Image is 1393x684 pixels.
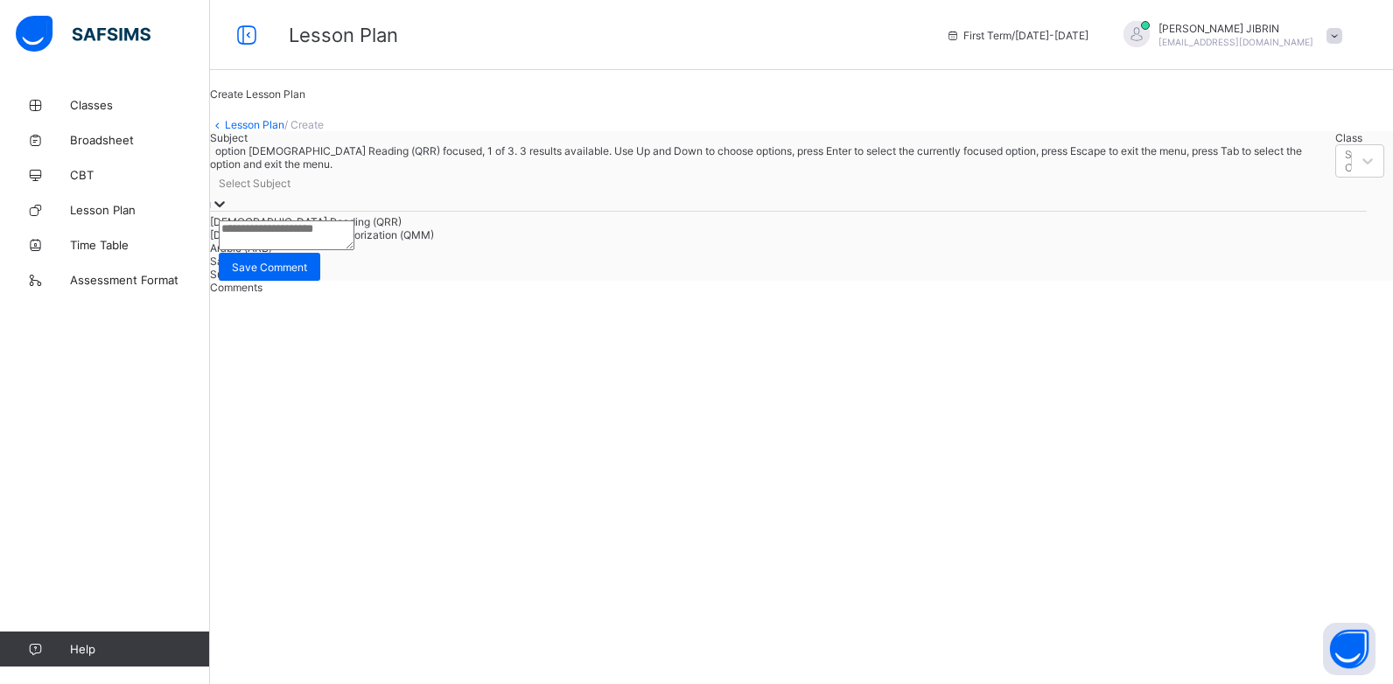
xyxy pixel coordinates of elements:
img: safsims [16,16,150,52]
span: Classes [70,98,210,112]
span: [EMAIL_ADDRESS][DOMAIN_NAME] [1158,37,1313,47]
div: Select Class [1345,148,1376,174]
span: Time Table [70,238,210,252]
span: session/term information [946,29,1088,42]
span: Help [70,642,209,656]
span: Create Lesson Plan [210,87,305,101]
div: IBRAHIMJIBRIN [1106,21,1351,50]
span: Save Comment [232,261,307,274]
span: option [DEMOGRAPHIC_DATA] Reading (QRR) focused, 1 of 3. 3 results available. Use Up and Down to ... [210,144,1302,171]
span: Subject [210,131,248,144]
span: / Create [284,118,324,131]
div: Select Subject [219,177,290,190]
span: Broadsheet [70,133,210,147]
span: Class [1335,131,1362,144]
span: Lesson Plan [289,24,398,46]
span: Lesson Plan [70,203,210,217]
span: [PERSON_NAME] JIBRIN [1158,22,1313,35]
button: Open asap [1323,623,1375,675]
a: Lesson Plan [225,118,284,131]
span: CBT [70,168,210,182]
span: Assessment Format [70,273,210,287]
